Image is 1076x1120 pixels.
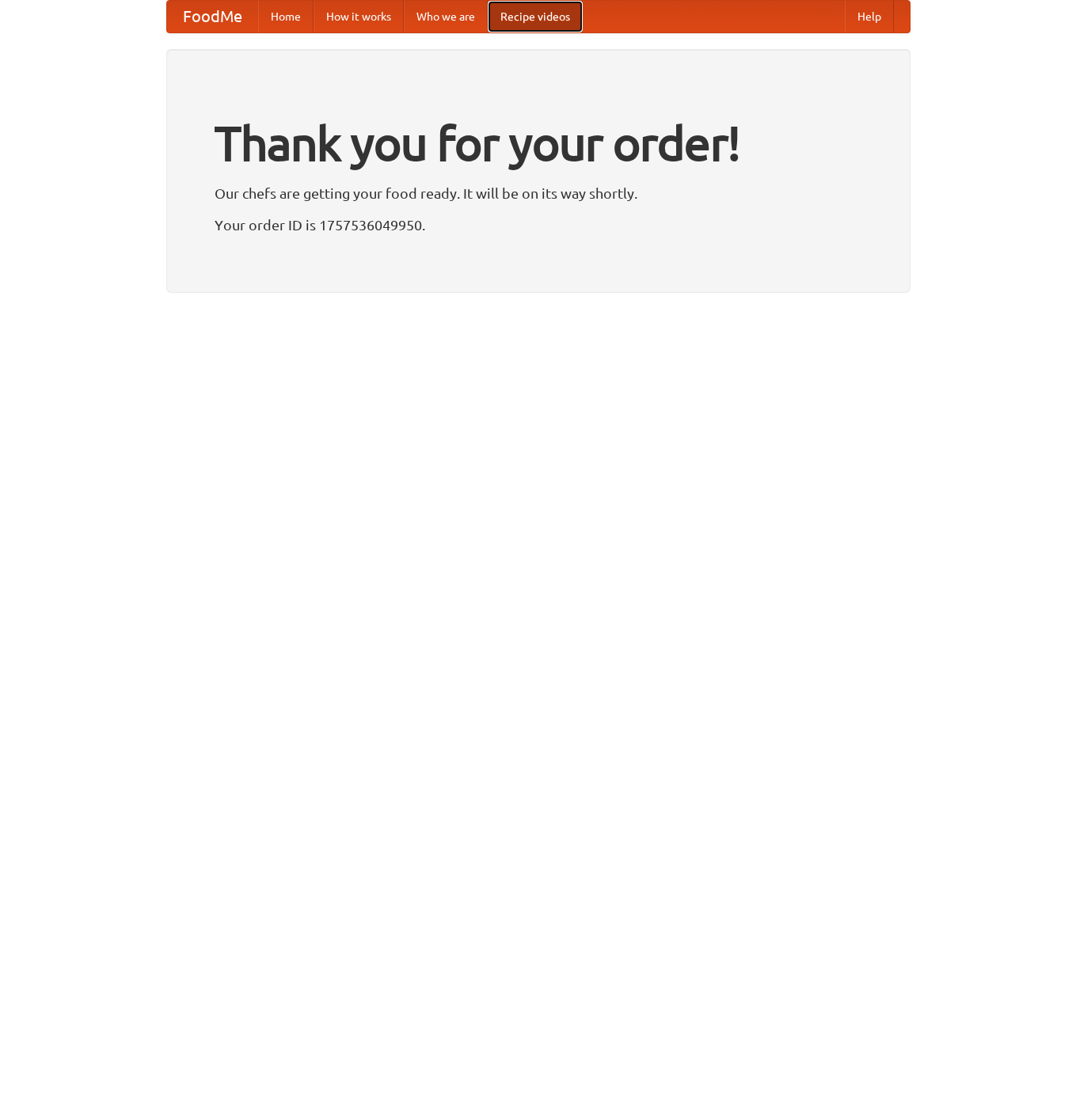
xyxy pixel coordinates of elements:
[404,1,488,32] a: Who we are
[314,1,404,32] a: How it works
[215,105,862,181] h1: Thank you for your order!
[488,1,583,32] a: Recipe videos
[215,213,862,237] p: Your order ID is 1757536049950.
[258,1,314,32] a: Home
[845,1,894,32] a: Help
[215,181,862,205] p: Our chefs are getting your food ready. It will be on its way shortly.
[167,1,258,32] a: FoodMe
